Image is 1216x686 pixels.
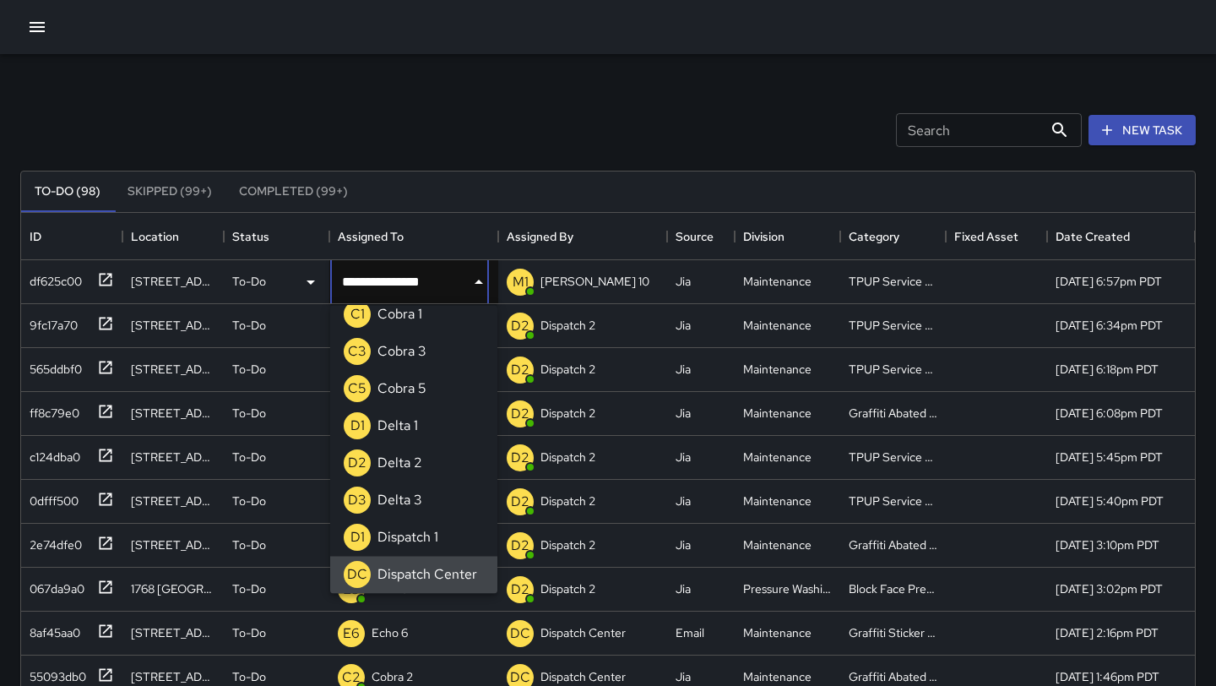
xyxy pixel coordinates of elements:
p: C5 [348,379,366,400]
div: 2456 Valdez Street [131,361,215,378]
p: To-Do [232,361,266,378]
div: TPUP Service Requested [849,317,937,334]
p: Cobra 1 [377,305,422,325]
div: Maintenance [743,493,812,509]
div: Source [667,213,735,260]
div: 9/11/2025, 6:08pm PDT [1056,405,1163,422]
p: To-Do [232,405,266,422]
div: 55093db0 [23,661,86,685]
p: D2 [511,404,529,424]
div: Graffiti Abated Large [849,668,937,685]
p: Dispatch 2 [540,493,595,509]
div: Email [676,624,704,641]
p: To-Do [232,449,266,465]
p: To-Do [232,536,266,553]
div: 1701 Broadway [131,405,215,422]
div: 9/11/2025, 1:46pm PDT [1056,668,1159,685]
div: ID [30,213,41,260]
div: Jia [676,449,691,465]
div: Category [849,213,899,260]
p: Dispatch Center [540,668,626,685]
div: Maintenance [743,273,812,290]
div: Jia [676,493,691,509]
div: Jia [676,273,691,290]
div: TPUP Service Requested [849,493,937,509]
div: Jia [676,580,691,597]
p: To-Do [232,624,266,641]
div: ID [21,213,122,260]
p: D1 [350,416,365,437]
div: Maintenance [743,317,812,334]
p: [PERSON_NAME] 10 [540,273,649,290]
div: 1999 Harrison Street [131,273,215,290]
div: Jia [676,317,691,334]
div: 2e74dfe0 [23,530,82,553]
div: c124dba0 [23,442,80,465]
p: To-Do [232,493,266,509]
p: D1 [350,528,365,548]
div: 1701 Broadway [131,668,215,685]
p: Delta 3 [377,491,422,511]
p: To-Do [232,317,266,334]
p: M1 [513,272,529,292]
div: 9/11/2025, 6:18pm PDT [1056,361,1159,378]
div: Location [131,213,179,260]
div: Assigned By [507,213,573,260]
p: Dispatch Center [540,624,626,641]
div: 9/11/2025, 5:45pm PDT [1056,449,1163,465]
div: 1768 Broadway [131,580,215,597]
p: D3 [348,491,366,511]
div: 9/11/2025, 6:34pm PDT [1056,317,1163,334]
div: TPUP Service Requested [849,361,937,378]
p: To-Do [232,668,266,685]
p: C3 [348,342,366,362]
p: E6 [343,623,360,644]
div: 102 Frank H. Ogawa Plaza [131,536,215,553]
div: Block Face Pressure Washed [849,580,937,597]
div: Division [743,213,784,260]
button: To-Do (98) [21,171,114,212]
div: 2300 Webster Street [131,624,215,641]
div: Assigned To [338,213,404,260]
div: 9/11/2025, 2:16pm PDT [1056,624,1159,641]
div: Location [122,213,224,260]
div: 9/11/2025, 3:10pm PDT [1056,536,1159,553]
div: 9/11/2025, 5:40pm PDT [1056,493,1164,509]
button: Completed (99+) [225,171,361,212]
p: D2 [511,316,529,336]
div: Jia [676,361,691,378]
p: Cobra 3 [377,342,426,362]
p: DC [510,623,530,644]
div: TPUP Service Requested [849,273,937,290]
button: Close [467,270,491,294]
div: Graffiti Sticker Abated Small [849,624,937,641]
div: df625c00 [23,266,82,290]
div: Graffiti Abated Large [849,536,937,553]
div: 9/11/2025, 6:57pm PDT [1056,273,1162,290]
div: Maintenance [743,624,812,641]
div: 8af45aa0 [23,618,80,641]
div: 2404 Broadway [131,493,215,509]
div: Fixed Asset [946,213,1047,260]
button: New Task [1088,115,1196,146]
div: 067da9a0 [23,574,84,597]
div: 2295 Broadway [131,317,215,334]
div: Graffiti Abated Large [849,405,937,422]
p: Echo 6 [372,624,408,641]
p: D2 [511,448,529,468]
p: D2 [348,454,366,474]
p: To-Do [232,580,266,597]
div: TPUP Service Requested [849,449,937,465]
div: 565ddbf0 [23,354,82,378]
div: ff8c79e0 [23,398,79,422]
div: Assigned By [498,213,667,260]
div: Maintenance [743,449,812,465]
p: To-Do [232,273,266,290]
p: Cobra 5 [377,379,426,400]
div: 9/11/2025, 3:02pm PDT [1056,580,1163,597]
div: Category [840,213,946,260]
div: 9fc17a70 [23,310,78,334]
p: Cobra 2 [372,668,413,685]
p: Delta 1 [377,416,418,437]
div: Assigned To [329,213,498,260]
